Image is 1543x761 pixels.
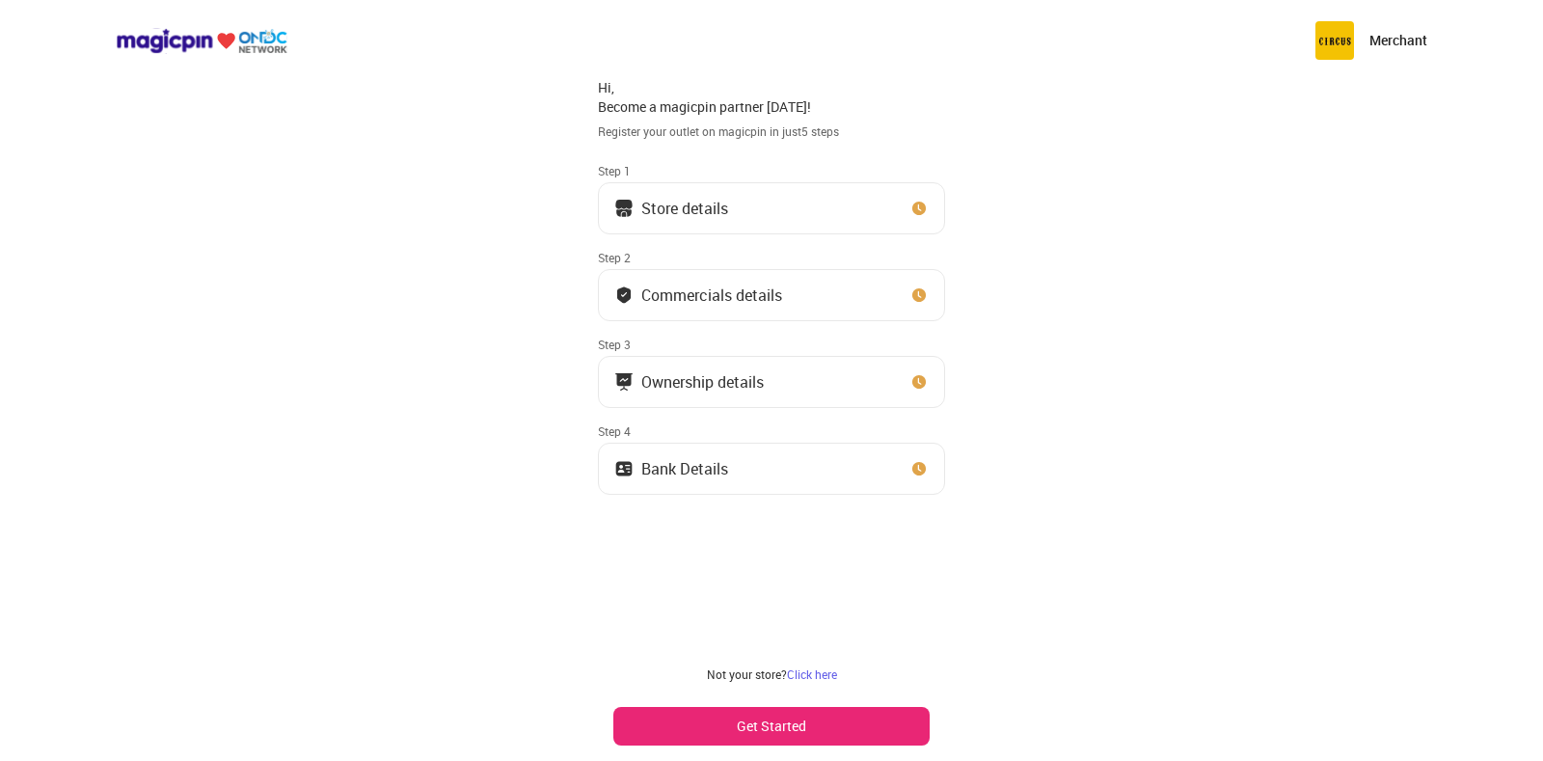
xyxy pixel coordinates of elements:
[598,443,945,495] button: Bank Details
[598,250,945,265] div: Step 2
[116,28,287,54] img: ondc-logo-new-small.8a59708e.svg
[614,199,634,218] img: storeIcon.9b1f7264.svg
[707,666,787,682] span: Not your store?
[598,78,945,116] div: Hi, Become a magicpin partner [DATE]!
[598,123,945,140] div: Register your outlet on magicpin in just 5 steps
[909,199,929,218] img: clock_icon_new.67dbf243.svg
[641,464,728,474] div: Bank Details
[598,182,945,234] button: Store details
[641,290,782,300] div: Commercials details
[641,377,764,387] div: Ownership details
[614,285,634,305] img: bank_details_tick.fdc3558c.svg
[598,163,945,178] div: Step 1
[909,459,929,478] img: clock_icon_new.67dbf243.svg
[909,372,929,392] img: clock_icon_new.67dbf243.svg
[598,423,945,439] div: Step 4
[613,707,930,746] button: Get Started
[787,666,837,682] a: Click here
[598,356,945,408] button: Ownership details
[614,372,634,392] img: commercials_icon.983f7837.svg
[614,459,634,478] img: ownership_icon.37569ceb.svg
[641,204,728,213] div: Store details
[598,269,945,321] button: Commercials details
[909,285,929,305] img: clock_icon_new.67dbf243.svg
[1315,21,1354,60] img: circus.b677b59b.png
[598,337,945,352] div: Step 3
[1369,31,1427,50] p: Merchant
